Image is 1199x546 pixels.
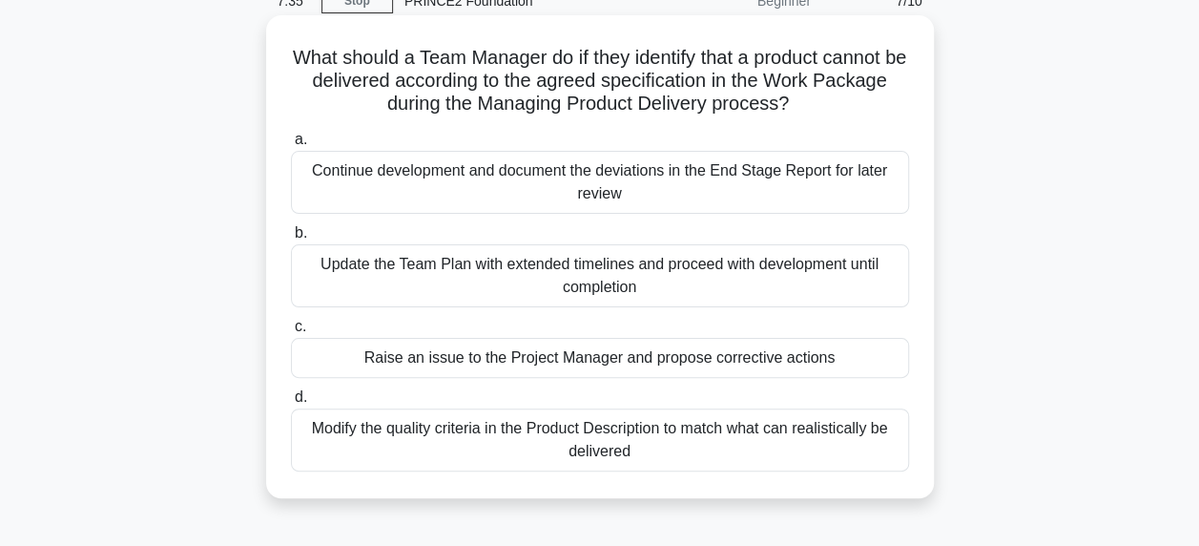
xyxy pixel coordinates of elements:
[289,46,911,116] h5: What should a Team Manager do if they identify that a product cannot be delivered according to th...
[291,244,909,307] div: Update the Team Plan with extended timelines and proceed with development until completion
[291,151,909,214] div: Continue development and document the deviations in the End Stage Report for later review
[295,131,307,147] span: a.
[291,338,909,378] div: Raise an issue to the Project Manager and propose corrective actions
[295,388,307,405] span: d.
[295,318,306,334] span: c.
[295,224,307,241] span: b.
[291,409,909,472] div: Modify the quality criteria in the Product Description to match what can realistically be delivered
